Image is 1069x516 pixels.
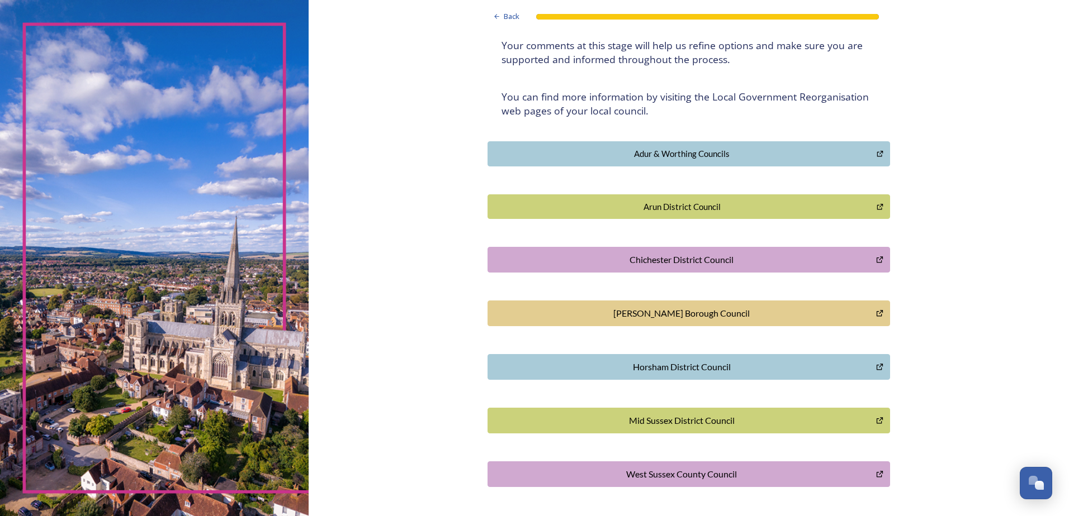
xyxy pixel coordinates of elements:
div: Arun District Council [494,200,871,213]
button: West Sussex County Council [488,461,890,487]
button: Arun District Council [488,194,890,219]
div: Adur & Worthing Councils [494,147,871,160]
button: Open Chat [1020,467,1052,499]
div: Horsham District Council [494,360,870,374]
h4: You can find more information by visiting the Local Government Reorganisation web pages of your l... [502,90,876,118]
div: West Sussex County Council [494,467,870,481]
h4: Your comments at this stage will help us refine options and make sure you are supported and infor... [502,39,876,66]
div: Chichester District Council [494,253,870,266]
div: [PERSON_NAME] Borough Council [494,307,870,320]
span: Back [504,11,519,22]
button: Chichester District Council [488,247,890,273]
div: Mid Sussex District Council [494,414,870,427]
button: Crawley Borough Council [488,300,890,326]
button: Adur & Worthing Councils [488,141,890,166]
button: Horsham District Council [488,354,890,380]
button: Mid Sussex District Council [488,408,890,433]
